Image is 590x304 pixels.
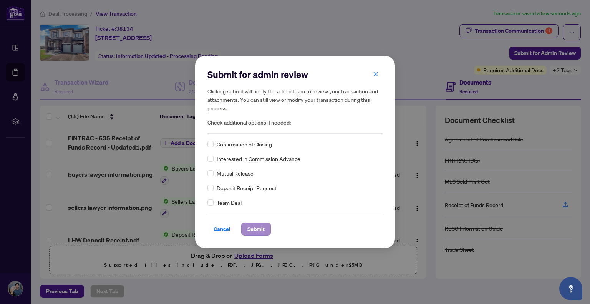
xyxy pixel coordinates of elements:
button: Open asap [559,277,582,300]
button: Submit [241,223,271,236]
span: close [373,71,378,77]
span: Mutual Release [217,169,254,178]
h2: Submit for admin review [207,68,383,81]
span: Deposit Receipt Request [217,184,277,192]
button: Cancel [207,223,237,236]
span: Submit [247,223,265,235]
h5: Clicking submit will notify the admin team to review your transaction and attachments. You can st... [207,87,383,112]
span: Confirmation of Closing [217,140,272,148]
span: Interested in Commission Advance [217,154,300,163]
span: Check additional options if needed: [207,118,383,127]
span: Cancel [214,223,230,235]
span: Team Deal [217,198,242,207]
